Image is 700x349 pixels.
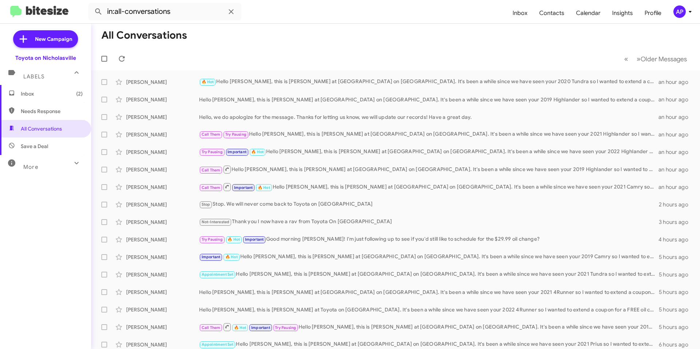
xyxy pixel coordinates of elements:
div: an hour ago [658,113,694,121]
div: 2 hours ago [659,201,694,208]
div: Good morning [PERSON_NAME]! I'm just following up to see if you'd still like to schedule for the ... [199,235,658,244]
div: Hello [PERSON_NAME], this is [PERSON_NAME] at [GEOGRAPHIC_DATA] on [GEOGRAPHIC_DATA]. It's been a... [199,270,659,279]
div: 5 hours ago [659,288,694,296]
span: 🔥 Hot [225,255,238,259]
button: Next [632,51,691,66]
span: Not-Interested [202,220,230,224]
span: 🔥 Hot [227,237,240,242]
div: [PERSON_NAME] [126,148,199,156]
div: Hello [PERSON_NAME], this is [PERSON_NAME] at [GEOGRAPHIC_DATA] on [GEOGRAPHIC_DATA]. It's been a... [199,253,659,261]
span: 🔥 Hot [251,150,264,154]
span: Important [202,255,221,259]
div: an hour ago [658,78,694,86]
a: Profile [639,3,667,24]
span: « [624,54,628,63]
span: Call Them [202,185,221,190]
span: Try Pausing [202,237,223,242]
span: Stop [202,202,210,207]
div: 3 hours ago [659,218,694,226]
button: AP [667,5,692,18]
div: an hour ago [658,131,694,138]
div: [PERSON_NAME] [126,78,199,86]
div: an hour ago [658,183,694,191]
div: [PERSON_NAME] [126,96,199,103]
span: Appointment Set [202,342,234,347]
span: Older Messages [641,55,687,63]
input: Search [88,3,241,20]
div: Toyota on Nicholasville [15,54,76,62]
span: Inbox [21,90,83,97]
a: Contacts [533,3,570,24]
div: an hour ago [658,166,694,173]
span: Try Pausing [202,150,223,154]
div: 5 hours ago [659,271,694,278]
span: Call Them [202,168,221,172]
div: [PERSON_NAME] [126,236,199,243]
div: [PERSON_NAME] [126,218,199,226]
span: Important [227,150,246,154]
div: AP [673,5,686,18]
div: Hello [PERSON_NAME], this is [PERSON_NAME] at [GEOGRAPHIC_DATA] on [GEOGRAPHIC_DATA]. It's been a... [199,322,659,331]
a: New Campaign [13,30,78,48]
div: [PERSON_NAME] [126,271,199,278]
span: Try Pausing [275,325,296,330]
div: Hello [PERSON_NAME], this is [PERSON_NAME] at [GEOGRAPHIC_DATA] on [GEOGRAPHIC_DATA]. It's been a... [199,130,658,139]
a: Calendar [570,3,606,24]
div: Thank you I now have a rav from Toyota On [GEOGRAPHIC_DATA] [199,218,659,226]
div: [PERSON_NAME] [126,306,199,313]
div: [PERSON_NAME] [126,131,199,138]
div: 5 hours ago [659,306,694,313]
span: Appointment Set [202,272,234,277]
span: Needs Response [21,108,83,115]
span: 🔥 Hot [202,80,214,84]
div: [PERSON_NAME] [126,323,199,331]
div: [PERSON_NAME] [126,201,199,208]
span: Labels [23,73,44,80]
div: [PERSON_NAME] [126,113,199,121]
nav: Page navigation example [620,51,691,66]
div: Hello [PERSON_NAME], this is [PERSON_NAME] at [GEOGRAPHIC_DATA] on [GEOGRAPHIC_DATA]. It's been a... [199,78,658,86]
h1: All Conversations [101,30,187,41]
div: Hello [PERSON_NAME], this is [PERSON_NAME] at [GEOGRAPHIC_DATA] on [GEOGRAPHIC_DATA]. It's been a... [199,340,659,349]
span: All Conversations [21,125,62,132]
div: [PERSON_NAME] [126,166,199,173]
span: 🔥 Hot [234,325,246,330]
div: [PERSON_NAME] [126,341,199,348]
div: [PERSON_NAME] [126,288,199,296]
button: Previous [620,51,633,66]
span: 🔥 Hot [258,185,270,190]
span: Important [251,325,270,330]
span: Important [245,237,264,242]
div: an hour ago [658,148,694,156]
div: 6 hours ago [659,341,694,348]
div: Hello, we do apologize for the message. Thanks for letting us know, we will update our records! H... [199,113,658,121]
a: Insights [606,3,639,24]
div: [PERSON_NAME] [126,183,199,191]
span: More [23,164,38,170]
div: Hello [PERSON_NAME], this is [PERSON_NAME] at [GEOGRAPHIC_DATA] on [GEOGRAPHIC_DATA]. It's been a... [199,96,658,103]
span: Important [234,185,253,190]
div: 5 hours ago [659,253,694,261]
div: Hello [PERSON_NAME], this is [PERSON_NAME] at Toyota on [GEOGRAPHIC_DATA]. It's been a while sinc... [199,306,659,313]
div: an hour ago [658,96,694,103]
span: (2) [76,90,83,97]
div: Hello [PERSON_NAME], this is [PERSON_NAME] at [GEOGRAPHIC_DATA] on [GEOGRAPHIC_DATA]. It's been a... [199,182,658,191]
div: 5 hours ago [659,323,694,331]
div: Hello [PERSON_NAME], this is [PERSON_NAME] at [GEOGRAPHIC_DATA] on [GEOGRAPHIC_DATA]. It's been a... [199,288,659,296]
span: Save a Deal [21,143,48,150]
span: Call Them [202,132,221,137]
div: Hello [PERSON_NAME], this is [PERSON_NAME] at [GEOGRAPHIC_DATA] on [GEOGRAPHIC_DATA]. It's been a... [199,148,658,156]
span: Try Pausing [225,132,246,137]
span: New Campaign [35,35,72,43]
a: Inbox [507,3,533,24]
span: Call Them [202,325,221,330]
span: » [637,54,641,63]
div: 4 hours ago [658,236,694,243]
div: Stop. We will never come back to Toyota on [GEOGRAPHIC_DATA] [199,200,659,209]
div: Hello [PERSON_NAME], this is [PERSON_NAME] at [GEOGRAPHIC_DATA] on [GEOGRAPHIC_DATA]. It's been a... [199,165,658,174]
